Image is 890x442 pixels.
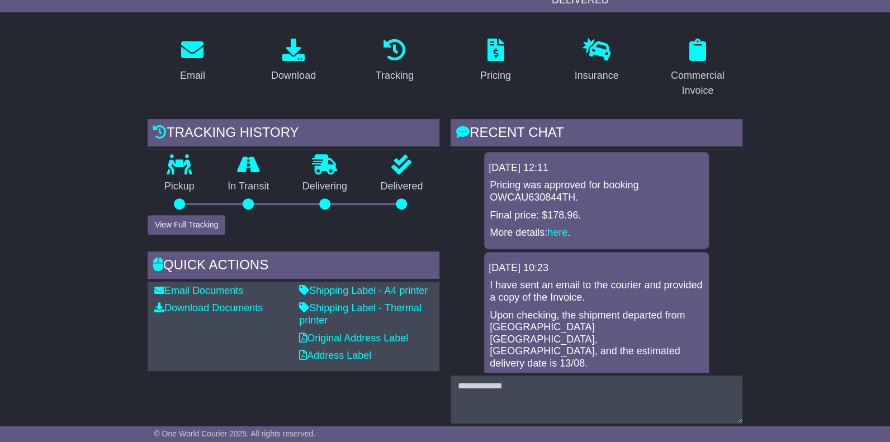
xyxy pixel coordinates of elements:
[264,35,323,87] a: Download
[451,119,742,149] div: RECENT CHAT
[480,68,511,83] div: Pricing
[490,227,703,239] p: More details: .
[489,262,704,274] div: [DATE] 10:23
[154,285,243,296] a: Email Documents
[173,35,212,87] a: Email
[567,35,626,87] a: Insurance
[154,302,263,313] a: Download Documents
[547,227,567,238] a: here
[489,162,704,174] div: [DATE] 12:11
[364,180,440,193] p: Delivered
[574,68,618,83] div: Insurance
[652,35,742,102] a: Commercial Invoice
[148,180,211,193] p: Pickup
[376,68,414,83] div: Tracking
[286,180,364,193] p: Delivering
[299,302,422,326] a: Shipping Label - Thermal printer
[473,35,518,87] a: Pricing
[660,68,735,98] div: Commercial Invoice
[211,180,286,193] p: In Transit
[299,332,408,344] a: Original Address Label
[490,179,703,203] p: Pricing was approved for booking OWCAU630844TH.
[148,215,225,235] button: View Full Tracking
[299,350,371,361] a: Address Label
[368,35,421,87] a: Tracking
[148,251,439,282] div: Quick Actions
[154,429,315,438] span: © One World Courier 2025. All rights reserved.
[490,279,703,303] p: I have sent an email to the courier and provided a copy of the Invoice.
[299,285,428,296] a: Shipping Label - A4 printer
[180,68,205,83] div: Email
[490,310,703,370] p: Upon checking, the shipment departed from [GEOGRAPHIC_DATA] [GEOGRAPHIC_DATA], [GEOGRAPHIC_DATA],...
[271,68,316,83] div: Download
[490,210,703,222] p: Final price: $178.96.
[148,119,439,149] div: Tracking history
